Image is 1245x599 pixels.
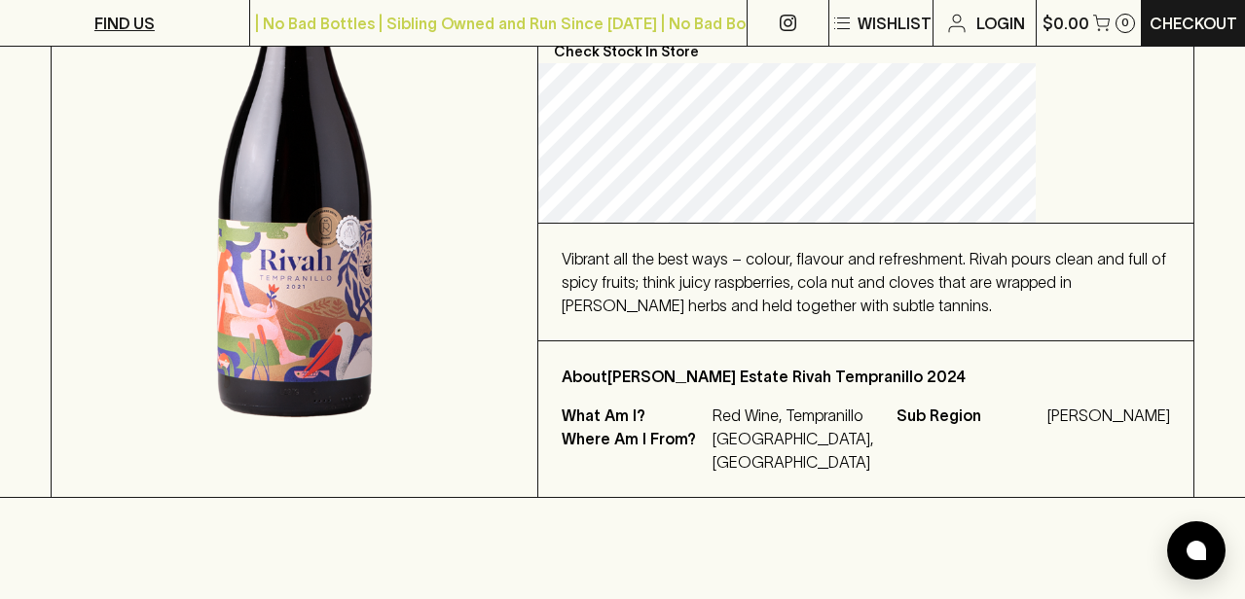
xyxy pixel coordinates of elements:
p: $0.00 [1043,12,1089,35]
p: Login [976,12,1025,35]
img: bubble-icon [1187,541,1206,560]
p: What Am I? [562,404,708,427]
p: Wishlist [858,12,932,35]
span: Sub Region [897,404,1043,427]
p: 0 [1121,18,1129,28]
p: [GEOGRAPHIC_DATA], [GEOGRAPHIC_DATA] [713,427,873,474]
p: Where Am I From? [562,427,708,474]
span: Vibrant all the best ways – colour, flavour and refreshment. Rivah pours clean and full of spicy ... [562,250,1166,314]
p: Red Wine, Tempranillo [713,404,873,427]
p: FIND US [94,12,155,35]
p: Checkout [1150,12,1237,35]
span: [PERSON_NAME] [1047,404,1170,427]
p: About [PERSON_NAME] Estate Rivah Tempranillo 2024 [562,365,1170,388]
